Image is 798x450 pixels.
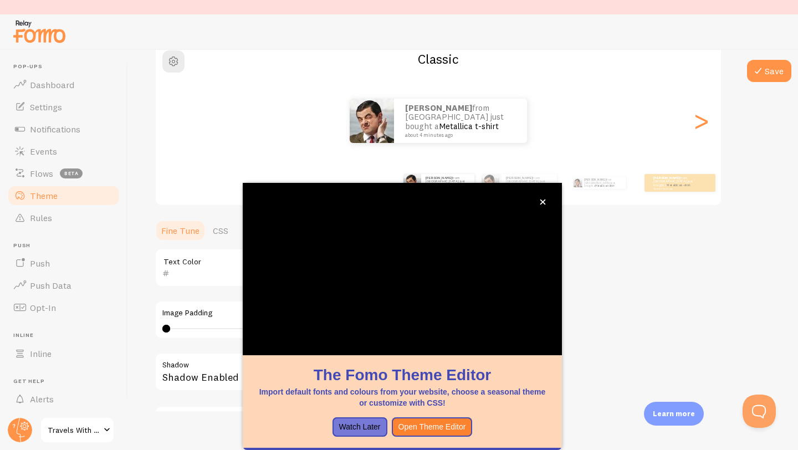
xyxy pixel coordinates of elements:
[60,168,83,178] span: beta
[595,184,614,187] a: Metallica t-shirt
[439,121,499,131] a: Metallica t-shirt
[506,176,553,190] p: from [GEOGRAPHIC_DATA] just bought a
[12,17,67,45] img: fomo-relay-logo-orange.svg
[7,342,121,365] a: Inline
[7,118,121,140] a: Notifications
[7,74,121,96] a: Dashboard
[30,190,58,201] span: Theme
[392,417,473,437] button: Open Theme Editor
[155,219,206,242] a: Fine Tune
[747,60,791,82] button: Save
[584,177,621,189] p: from [GEOGRAPHIC_DATA] just bought a
[667,183,690,187] a: Metallica t-shirt
[155,352,487,393] div: Shadow Enabled
[537,196,549,208] button: close,
[694,81,708,161] div: Next slide
[13,378,121,385] span: Get Help
[30,348,52,359] span: Inline
[162,308,479,318] label: Image Padding
[30,280,71,291] span: Push Data
[405,103,472,113] strong: [PERSON_NAME]
[482,174,499,192] img: Fomo
[653,176,680,180] strong: [PERSON_NAME]
[30,393,54,405] span: Alerts
[426,176,470,190] p: from [GEOGRAPHIC_DATA] just bought a
[7,296,121,319] a: Opt-In
[256,386,549,408] p: Import default fonts and colours from your website, choose a seasonal theme or customize with CSS!
[743,395,776,428] iframe: Help Scout Beacon - Open
[7,140,121,162] a: Events
[30,168,53,179] span: Flows
[403,174,421,192] img: Fomo
[30,212,52,223] span: Rules
[7,252,121,274] a: Push
[7,207,121,229] a: Rules
[7,185,121,207] a: Theme
[13,242,121,249] span: Push
[30,79,74,90] span: Dashboard
[653,187,697,190] small: about 4 minutes ago
[256,364,549,386] h1: The Fomo Theme Editor
[30,101,62,113] span: Settings
[30,124,80,135] span: Notifications
[243,183,562,450] div: The Fomo Theme EditorImport default fonts and colours from your website, choose a seasonal theme ...
[506,176,533,180] strong: [PERSON_NAME]
[206,219,235,242] a: CSS
[156,50,721,68] h2: Classic
[653,408,695,419] p: Learn more
[13,332,121,339] span: Inline
[653,176,698,190] p: from [GEOGRAPHIC_DATA] just bought a
[350,99,394,143] img: Fomo
[13,63,121,70] span: Pop-ups
[332,417,387,437] button: Watch Later
[426,176,452,180] strong: [PERSON_NAME]
[584,178,606,181] strong: [PERSON_NAME]
[573,178,582,187] img: Fomo
[7,388,121,410] a: Alerts
[7,162,121,185] a: Flows beta
[405,132,513,138] small: about 4 minutes ago
[644,402,704,426] div: Learn more
[7,96,121,118] a: Settings
[30,302,56,313] span: Opt-In
[30,258,50,269] span: Push
[7,274,121,296] a: Push Data
[30,146,57,157] span: Events
[405,104,516,138] p: from [GEOGRAPHIC_DATA] just bought a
